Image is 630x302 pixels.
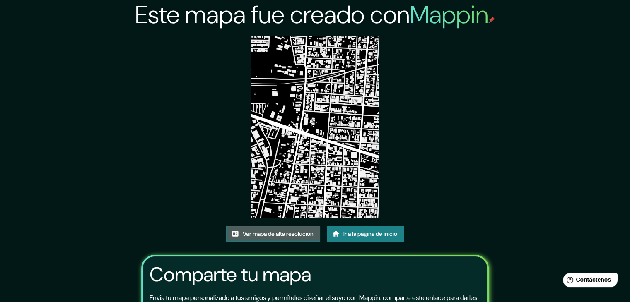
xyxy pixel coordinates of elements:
img: pin de mapeo [488,17,495,23]
iframe: Lanzador de widgets de ayuda [556,270,621,293]
img: created-map [251,36,379,218]
font: Ver mapa de alta resolución [243,230,314,237]
font: Comparte tu mapa [150,261,311,288]
font: Ir a la página de inicio [343,230,397,237]
a: Ver mapa de alta resolución [226,226,320,242]
a: Ir a la página de inicio [327,226,404,242]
